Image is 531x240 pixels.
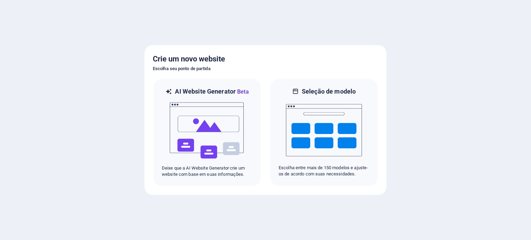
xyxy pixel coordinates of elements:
div: AI Website GeneratorBetaaiDeixe que a AI Website Generator crie um website com base em suas infor... [153,78,261,186]
h6: Seleção de modelo [302,87,356,96]
span: Beta [236,88,249,95]
h5: Crie um novo website [153,54,378,65]
h6: AI Website Generator [175,87,249,96]
div: Seleção de modeloEscolha entre mais de 150 modelos e ajuste-os de acordo com suas necessidades. [270,78,378,186]
h6: Escolha seu ponto de partida [153,65,378,73]
p: Escolha entre mais de 150 modelos e ajuste-os de acordo com suas necessidades. [279,165,369,177]
p: Deixe que a AI Website Generator crie um website com base em suas informações. [162,165,252,177]
img: ai [169,96,245,165]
